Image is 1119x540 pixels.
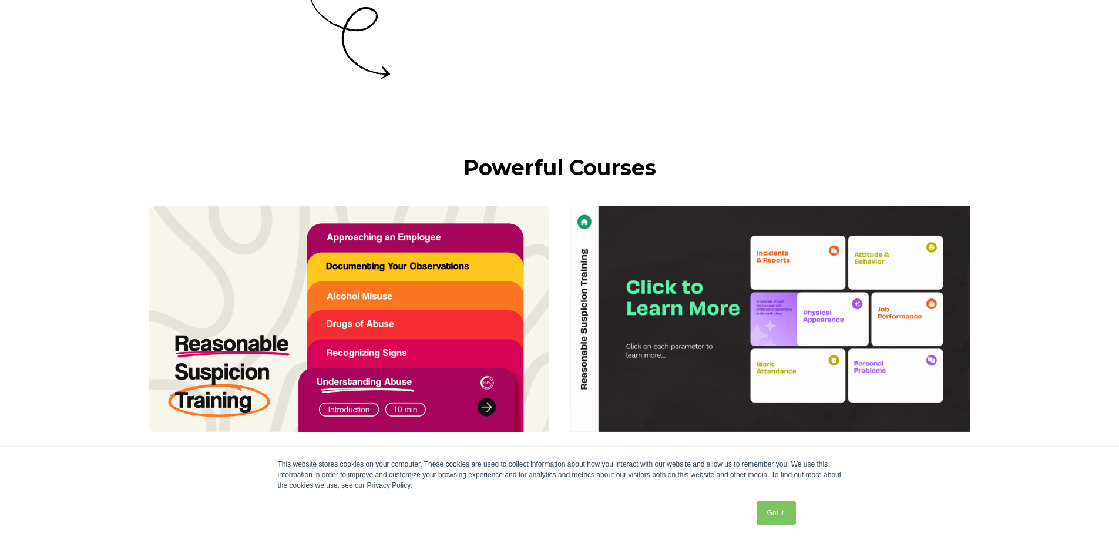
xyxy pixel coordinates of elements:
[149,206,549,432] img: Image 1@2x
[278,459,842,491] div: This website stores cookies on your computer. These cookies are used to collect information about...
[463,155,656,180] span: Powerful Courses
[757,501,795,525] a: Got it.
[570,206,970,432] img: Screenshot 2025-03-12 at 12.55.26 PM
